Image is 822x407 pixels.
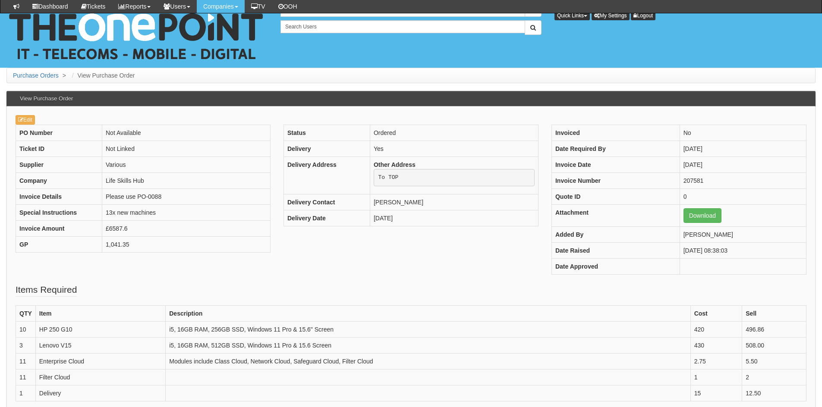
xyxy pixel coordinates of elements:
td: 13x new machines [102,205,271,221]
td: 1 [16,385,36,401]
th: Invoice Number [551,173,680,189]
th: Invoice Date [551,157,680,173]
td: [PERSON_NAME] [680,227,806,243]
th: Special Instructions [16,205,102,221]
td: 11 [16,369,36,385]
td: i5, 16GB RAM, 256GB SSD, Windows 11 Pro & 15.6" Screen [166,322,690,338]
td: [DATE] [680,141,806,157]
th: QTY [16,306,36,322]
input: Search Users [280,20,525,33]
td: i5, 16GB RAM, 512GB SSD, Windows 11 Pro & 15.6 Screen [166,338,690,354]
th: Date Approved [551,259,680,275]
td: 11 [16,354,36,369]
th: Ticket ID [16,141,102,157]
td: 0 [680,189,806,205]
span: > [60,72,68,79]
td: 5.50 [742,354,806,369]
pre: To TOP [374,169,535,186]
th: Item [35,306,165,322]
td: 496.86 [742,322,806,338]
th: Date Required By [551,141,680,157]
button: Quick Links [554,11,590,20]
th: Sell [742,306,806,322]
td: [DATE] 08:38:03 [680,243,806,259]
td: Various [102,157,271,173]
th: Company [16,173,102,189]
a: Logout [631,11,655,20]
th: Date Raised [551,243,680,259]
td: 508.00 [742,338,806,354]
th: Supplier [16,157,102,173]
td: [DATE] [680,157,806,173]
td: Ordered [370,125,538,141]
h3: View Purchase Order [16,91,77,106]
b: Other Address [374,161,416,168]
th: PO Number [16,125,102,141]
td: 420 [690,322,742,338]
li: View Purchase Order [70,71,135,80]
td: No [680,125,806,141]
a: My Settings [592,11,630,20]
th: Status [283,125,370,141]
td: 1 [690,369,742,385]
th: Added By [551,227,680,243]
th: Attachment [551,205,680,227]
td: 2 [742,369,806,385]
td: 430 [690,338,742,354]
th: Delivery Address [283,157,370,194]
td: HP 250 G10 [35,322,165,338]
td: 3 [16,338,36,354]
th: Quote ID [551,189,680,205]
th: Description [166,306,690,322]
th: Delivery [283,141,370,157]
td: Enterprise Cloud [35,354,165,369]
td: Life Skills Hub [102,173,271,189]
td: [DATE] [370,210,538,226]
th: Invoice Amount [16,221,102,237]
td: Delivery [35,385,165,401]
td: Not Linked [102,141,271,157]
legend: Items Required [16,283,77,297]
td: Yes [370,141,538,157]
th: Invoiced [551,125,680,141]
th: Delivery Date [283,210,370,226]
a: Edit [16,115,35,125]
a: Purchase Orders [13,72,59,79]
a: Download [683,208,721,223]
td: 207581 [680,173,806,189]
td: £6587.6 [102,221,271,237]
td: Not Available [102,125,271,141]
th: Cost [690,306,742,322]
td: 1,041.35 [102,237,271,253]
td: 12.50 [742,385,806,401]
td: [PERSON_NAME] [370,194,538,210]
td: Lenovo V15 [35,338,165,354]
th: Delivery Contact [283,194,370,210]
td: Please use PO-0088 [102,189,271,205]
td: 2.75 [690,354,742,369]
td: 10 [16,322,36,338]
th: Invoice Details [16,189,102,205]
td: 15 [690,385,742,401]
td: Modules include Class Cloud, Network Cloud, Safeguard Cloud, Filter Cloud [166,354,690,369]
th: GP [16,237,102,253]
td: Filter Cloud [35,369,165,385]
